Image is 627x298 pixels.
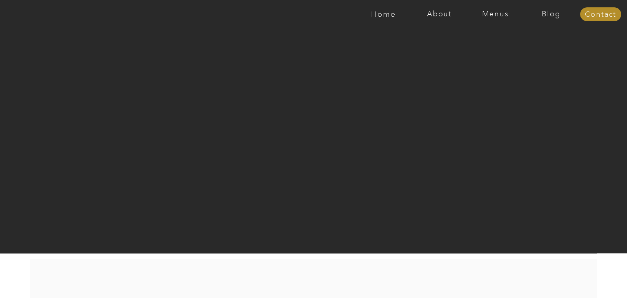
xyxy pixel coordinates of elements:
a: Home [356,10,411,18]
a: Contact [580,11,621,19]
a: About [411,10,467,18]
a: Menus [467,10,523,18]
a: Blog [523,10,579,18]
